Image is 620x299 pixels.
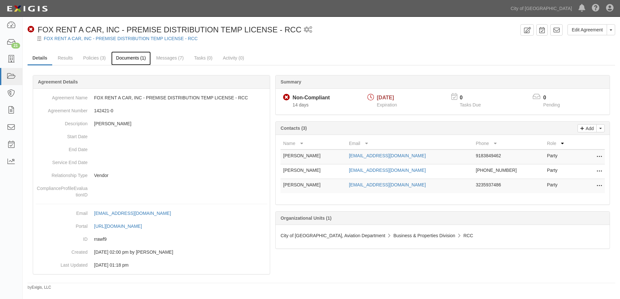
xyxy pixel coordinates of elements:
span: City of [GEOGRAPHIC_DATA], Aviation Department [280,233,385,238]
th: Role [544,138,579,149]
a: Messages (7) [151,51,189,64]
div: FOX RENT A CAR, INC - PREMISE DISTRIBUTION TEMP LICENSE - RCC [28,24,301,35]
th: Email [346,138,473,149]
dt: Agreement Name [36,91,88,101]
dd: [DATE] 02:00 pm by [PERSON_NAME] [36,246,267,259]
a: Exigis, LLC [32,285,51,290]
b: Agreement Details [38,79,78,84]
dd: FOX RENT A CAR, INC - PREMISE DISTRIBUTION TEMP LICENSE - RCC [36,91,267,104]
span: [DATE] [377,95,394,100]
p: 0 [460,94,489,102]
a: Add [578,124,597,132]
a: FOX RENT A CAR, INC - PREMISE DISTRIBUTION TEMP LICENSE - RCC [44,36,198,41]
span: Expiration [377,102,397,107]
a: Edit Agreement [567,24,607,35]
td: 3235937486 [473,179,544,194]
dt: Service End Date [36,156,88,166]
span: FOX RENT A CAR, INC - PREMISE DISTRIBUTION TEMP LICENSE - RCC [38,25,301,34]
td: Party [544,149,579,164]
td: 9183849462 [473,149,544,164]
dt: Description [36,117,88,127]
span: RCC [463,233,473,238]
a: Details [28,51,52,65]
div: Non-Compliant [292,94,330,102]
td: Party [544,179,579,194]
dt: Email [36,207,88,216]
i: 1 scheduled workflow [304,27,312,33]
td: [PERSON_NAME] [280,149,346,164]
dd: Vendor [36,169,267,182]
dt: Created [36,246,88,255]
td: [PERSON_NAME] [280,164,346,179]
dt: ID [36,233,88,242]
i: Non-Compliant [28,26,34,33]
dd: rrawf9 [36,233,267,246]
a: Results [53,51,78,64]
i: Non-Compliant [283,94,290,101]
b: Organizational Units (1) [280,216,331,221]
dt: Start Date [36,130,88,140]
a: City of [GEOGRAPHIC_DATA] [507,2,575,15]
span: Business & Properties Division [393,233,455,238]
p: 0 [543,94,568,102]
a: [EMAIL_ADDRESS][DOMAIN_NAME] [349,182,426,187]
a: Tasks (0) [189,51,217,64]
img: logo-5460c22ac91f19d4615b14bd174203de0afe785f0fc80cf4dbbc73dc1793850b.png [5,3,50,15]
b: Contacts (3) [280,126,307,131]
dt: End Date [36,143,88,153]
a: Policies (3) [78,51,111,64]
dt: Portal [36,220,88,229]
b: Summary [280,79,301,84]
a: [EMAIL_ADDRESS][DOMAIN_NAME] [349,153,426,158]
a: Activity (0) [218,51,249,64]
dd: [DATE] 01:18 pm [36,259,267,271]
th: Phone [473,138,544,149]
a: [EMAIL_ADDRESS][DOMAIN_NAME] [94,211,178,216]
td: Party [544,164,579,179]
dt: Last Updated [36,259,88,268]
span: Tasks Due [460,102,481,107]
div: [EMAIL_ADDRESS][DOMAIN_NAME] [94,210,171,216]
p: [PERSON_NAME] [94,120,267,127]
div: 21 [11,43,20,49]
dt: ComplianceProfileEvaluationID [36,182,88,198]
span: Since 09/01/2025 [292,102,308,107]
p: Add [584,125,594,132]
a: Documents (1) [111,51,151,65]
td: [PHONE_NUMBER] [473,164,544,179]
a: [EMAIL_ADDRESS][DOMAIN_NAME] [349,168,426,173]
th: Name [280,138,346,149]
a: [URL][DOMAIN_NAME] [94,224,149,229]
dt: Relationship Type [36,169,88,179]
i: Help Center - Complianz [592,5,600,12]
td: [PERSON_NAME] [280,179,346,194]
span: Pending [543,102,560,107]
dd: 142421-0 [36,104,267,117]
small: by [28,285,51,290]
dt: Agreement Number [36,104,88,114]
